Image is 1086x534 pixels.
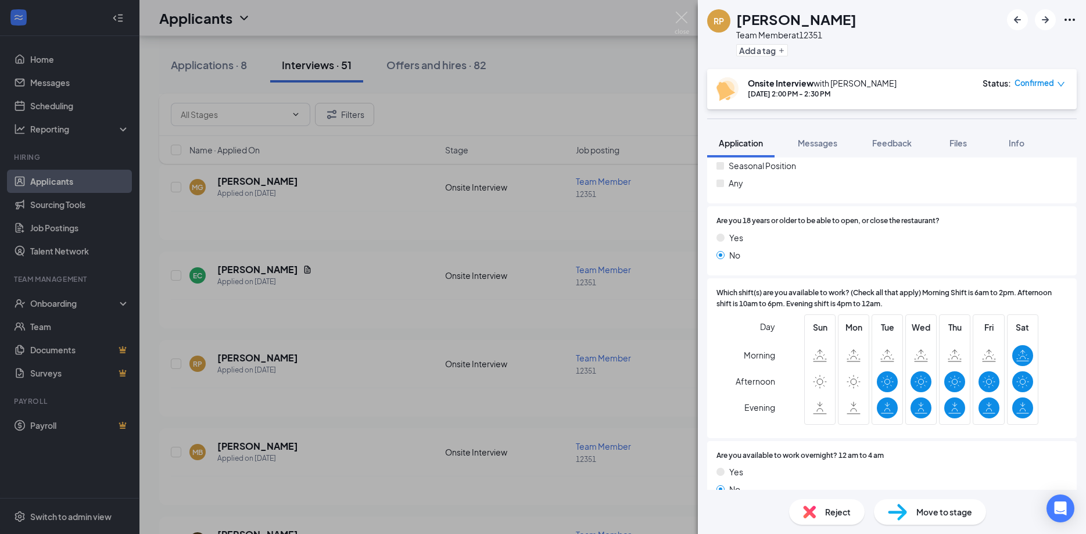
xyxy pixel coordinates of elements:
span: Mon [843,321,864,334]
span: Info [1009,138,1024,148]
span: Seasonal Position [729,159,796,172]
span: Evening [744,397,775,418]
span: Thu [944,321,965,334]
span: Day [760,320,775,333]
span: Morning [744,345,775,365]
button: ArrowLeftNew [1007,9,1028,30]
div: with [PERSON_NAME] [748,77,897,89]
span: Move to stage [916,506,972,518]
div: Status : [983,77,1011,89]
svg: Ellipses [1063,13,1077,27]
span: No [729,483,740,496]
svg: Plus [778,47,785,54]
span: Messages [798,138,837,148]
svg: ArrowLeftNew [1010,13,1024,27]
button: PlusAdd a tag [736,44,788,56]
span: Sat [1012,321,1033,334]
span: Which shift(s) are you available to work? (Check all that apply) Morning Shift is 6am to 2pm. Aft... [716,288,1067,310]
span: down [1057,80,1065,88]
span: Wed [911,321,931,334]
b: Onsite Interview [748,78,813,88]
svg: ArrowRight [1038,13,1052,27]
div: Team Member at 12351 [736,29,856,41]
div: RP [714,15,724,27]
span: Application [719,138,763,148]
button: ArrowRight [1035,9,1056,30]
span: Afternoon [736,371,775,392]
span: Feedback [872,138,912,148]
span: Reject [825,506,851,518]
span: Fri [979,321,999,334]
span: Files [949,138,967,148]
span: No [729,249,740,261]
div: [DATE] 2:00 PM - 2:30 PM [748,89,897,99]
div: Open Intercom Messenger [1046,494,1074,522]
span: Sun [809,321,830,334]
span: Confirmed [1015,77,1054,89]
span: Are you 18 years or older to be able to open, or close the restaurant? [716,216,940,227]
span: Yes [729,465,743,478]
span: Yes [729,231,743,244]
span: Are you available to work overnight? 12 am to 4 am [716,450,884,461]
h1: [PERSON_NAME] [736,9,856,29]
span: Tue [877,321,898,334]
span: Any [729,177,743,189]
